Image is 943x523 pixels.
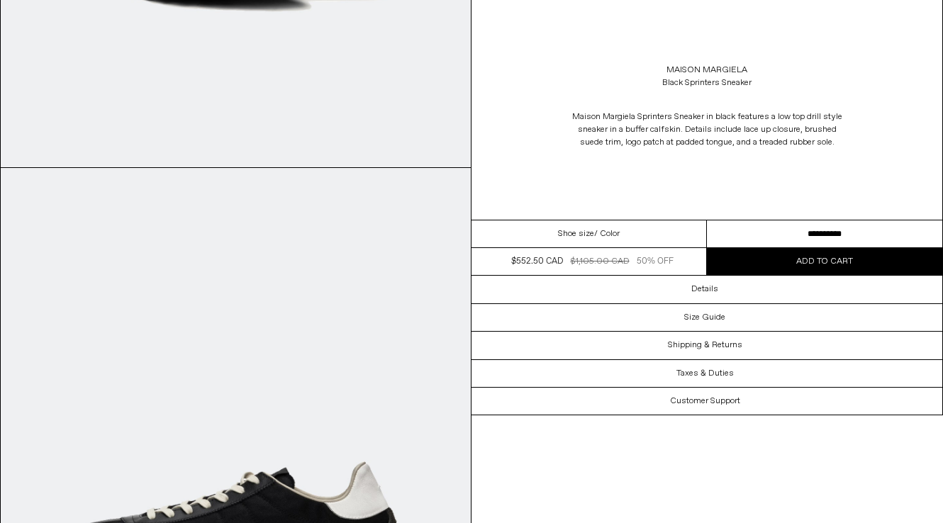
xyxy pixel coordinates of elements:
[666,64,747,77] a: Maison Margiela
[594,227,620,240] span: / Color
[684,313,725,322] h3: Size Guide
[676,369,734,378] h3: Taxes & Duties
[670,396,740,406] h3: Customer Support
[707,248,942,275] button: Add to cart
[511,255,563,268] div: $552.50 CAD
[796,256,853,267] span: Add to cart
[662,77,752,89] div: Black Sprinters Sneaker
[558,227,594,240] span: Shoe size
[691,284,718,294] h3: Details
[668,340,742,350] h3: Shipping & Returns
[637,255,674,268] div: 50% OFF
[571,255,630,268] div: $1,105.00 CAD
[565,103,849,156] p: Maison Margiela Sprinters Sneaker in black features a low top drill style sneaker in a buffer cal...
